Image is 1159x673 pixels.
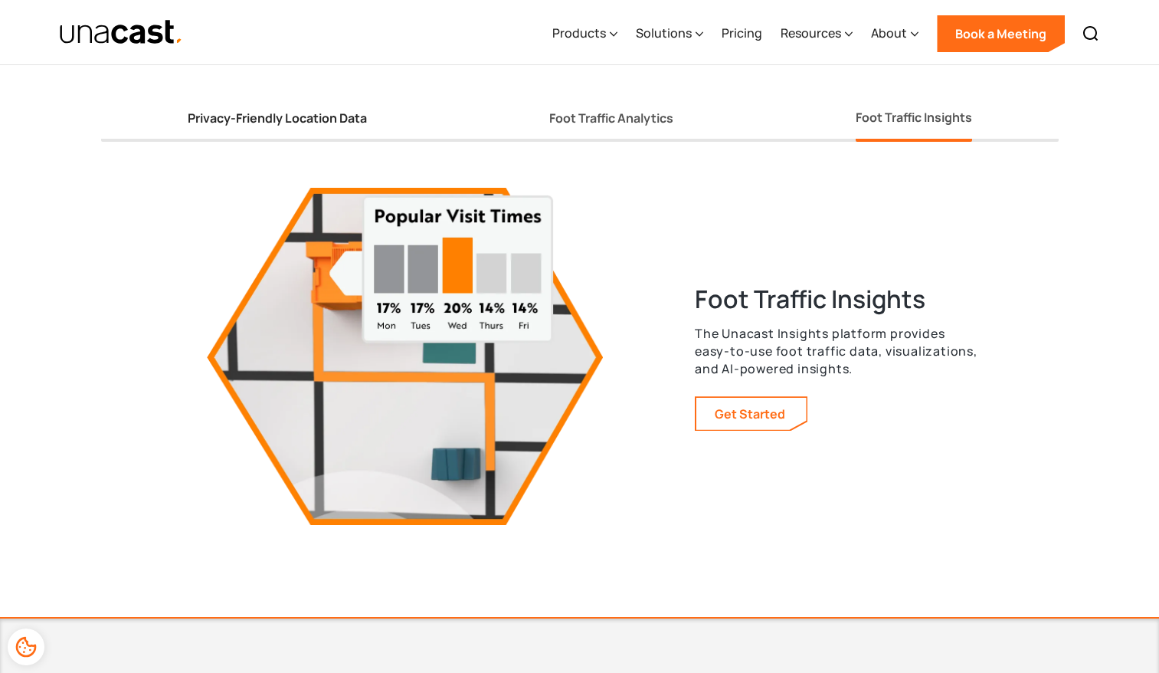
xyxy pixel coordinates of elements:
div: Resources [781,24,841,42]
div: About [871,24,907,42]
a: Pricing [722,2,762,65]
img: Unacast text logo [59,19,184,46]
p: The Unacast Insights platform provides easy-to-use foot traffic data, visualizations, and AI-powe... [695,325,980,378]
div: About [871,2,918,65]
div: Foot Traffic Insights [856,108,972,126]
div: Products [552,2,617,65]
div: Cookie Preferences [8,629,44,665]
img: 3d visualization of city tile of the Foot Traffic Insights [179,188,630,525]
div: Privacy-Friendly Location Data [188,110,367,126]
div: Foot Traffic Analytics [549,110,673,126]
div: Resources [781,2,853,65]
h3: Foot Traffic Insights [695,282,980,316]
a: Book a Meeting [937,15,1065,52]
div: Products [552,24,606,42]
a: Learn more about our foot traffic insights platform [696,398,807,430]
a: home [59,19,184,46]
img: Search icon [1082,25,1100,43]
div: Solutions [636,24,692,42]
div: Solutions [636,2,703,65]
